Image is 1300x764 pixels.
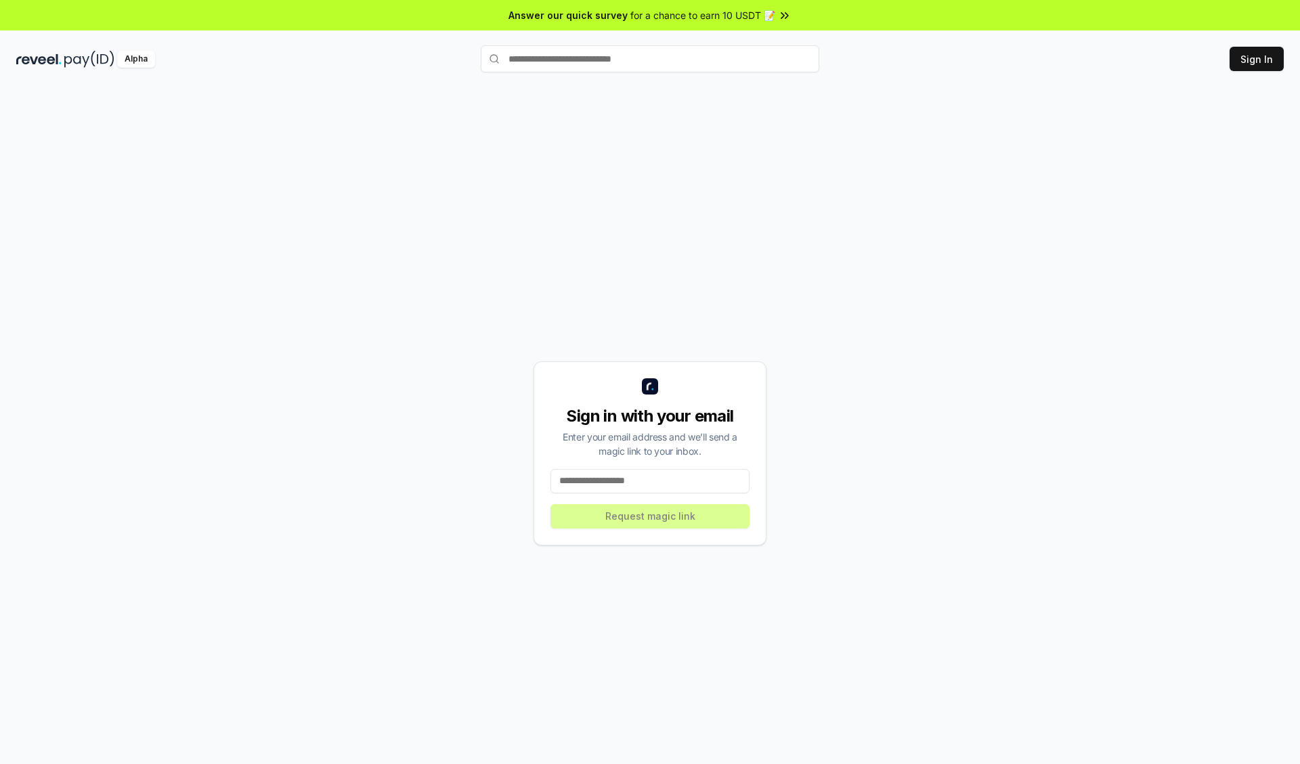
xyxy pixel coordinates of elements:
img: pay_id [64,51,114,68]
img: reveel_dark [16,51,62,68]
img: logo_small [642,378,658,395]
div: Alpha [117,51,155,68]
span: Answer our quick survey [508,8,628,22]
span: for a chance to earn 10 USDT 📝 [630,8,775,22]
div: Enter your email address and we’ll send a magic link to your inbox. [550,430,750,458]
div: Sign in with your email [550,405,750,427]
button: Sign In [1230,47,1284,71]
